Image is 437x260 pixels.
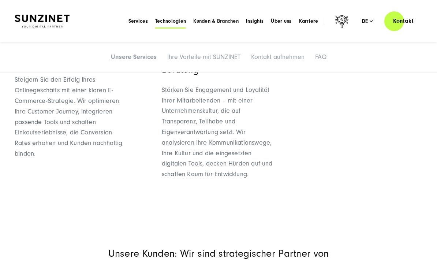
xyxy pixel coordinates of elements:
a: Karriere [299,18,318,25]
a: Kunden & Branchen [193,18,239,25]
a: Technologien [155,18,186,25]
a: Services [128,18,148,25]
a: Ihre Vorteile mit SUNZINET [167,53,240,61]
a: Kontakt [384,11,422,31]
a: Ein Symbol welches eine Person zeigt die drei Sterne über ihrem Kopf hat als Zeichen für Zufriede... [162,32,275,194]
p: Stärken Sie Engagement und Loyalität Ihrer Mitarbeitenden – mit einer Unternehmenskultur, die auf... [162,85,275,180]
p: Steigern Sie den Erfolg Ihres Onlinegeschäfts mit einer klaren E-Commerce-Strategie. Wir optimier... [15,75,128,159]
a: Insights [246,18,264,25]
a: Unsere Services [111,53,157,61]
div: de [362,18,373,25]
img: SUNZINET Full Service Digital Agentur [15,15,70,27]
a: Über uns [271,18,291,25]
a: e-commerce-cart-monitor-shopping-ecommerce_black E-Commerce-Beratung Steigern Sie den Erfolg Ihre... [15,32,128,194]
a: Kontakt aufnehmen [251,53,305,61]
p: Unsere Kunden: Wir sind strategischer Partner von [15,249,422,259]
a: FAQ [315,53,326,61]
